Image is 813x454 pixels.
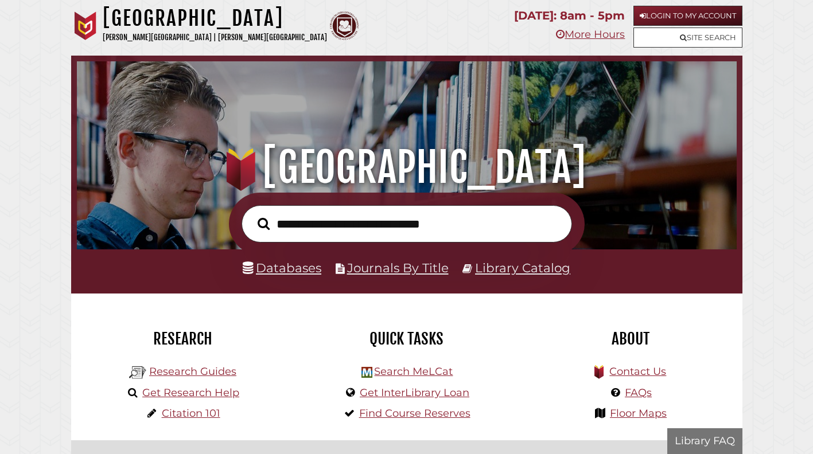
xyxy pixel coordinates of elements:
[243,260,321,275] a: Databases
[475,260,570,275] a: Library Catalog
[149,365,236,378] a: Research Guides
[252,214,275,233] button: Search
[142,386,239,399] a: Get Research Help
[625,386,652,399] a: FAQs
[633,28,742,48] a: Site Search
[103,31,327,44] p: [PERSON_NAME][GEOGRAPHIC_DATA] | [PERSON_NAME][GEOGRAPHIC_DATA]
[556,28,625,41] a: More Hours
[360,386,469,399] a: Get InterLibrary Loan
[347,260,449,275] a: Journals By Title
[89,142,725,193] h1: [GEOGRAPHIC_DATA]
[129,364,146,381] img: Hekman Library Logo
[162,407,220,420] a: Citation 101
[374,365,453,378] a: Search MeLCat
[514,6,625,26] p: [DATE]: 8am - 5pm
[609,365,666,378] a: Contact Us
[103,6,327,31] h1: [GEOGRAPHIC_DATA]
[361,367,372,378] img: Hekman Library Logo
[80,329,286,349] h2: Research
[527,329,734,349] h2: About
[330,11,359,40] img: Calvin Theological Seminary
[359,407,470,420] a: Find Course Reserves
[258,217,270,230] i: Search
[610,407,667,420] a: Floor Maps
[71,11,100,40] img: Calvin University
[304,329,510,349] h2: Quick Tasks
[633,6,742,26] a: Login to My Account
